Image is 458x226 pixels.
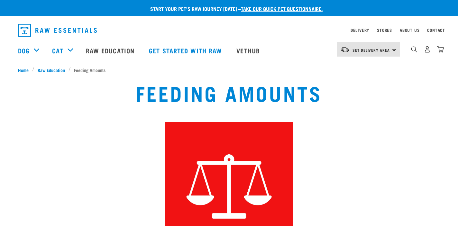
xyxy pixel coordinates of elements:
img: user.png [424,46,431,53]
img: van-moving.png [341,47,349,52]
a: Raw Education [79,38,142,63]
a: Dog [18,46,30,55]
img: home-icon@2x.png [437,46,444,53]
h1: Feeding Amounts [136,81,322,104]
a: About Us [400,29,419,31]
a: Cat [52,46,63,55]
a: Home [18,67,32,73]
a: Delivery [351,29,369,31]
img: home-icon-1@2x.png [411,46,417,52]
span: Home [18,67,29,73]
a: take our quick pet questionnaire. [241,7,323,10]
a: Vethub [230,38,268,63]
a: Get started with Raw [142,38,230,63]
span: Raw Education [38,67,65,73]
nav: breadcrumbs [18,67,440,73]
a: Contact [427,29,445,31]
a: Raw Education [34,67,69,73]
a: Stores [377,29,392,31]
span: Set Delivery Area [353,49,390,51]
nav: dropdown navigation [13,21,445,39]
img: Raw Essentials Logo [18,24,97,37]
